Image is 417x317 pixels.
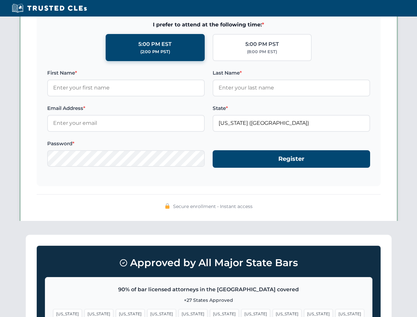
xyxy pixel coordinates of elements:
[47,69,205,77] label: First Name
[138,40,172,49] div: 5:00 PM EST
[213,69,370,77] label: Last Name
[140,49,170,55] div: (2:00 PM PST)
[165,203,170,209] img: 🔒
[10,3,89,13] img: Trusted CLEs
[47,104,205,112] label: Email Address
[45,254,372,272] h3: Approved by All Major State Bars
[213,150,370,168] button: Register
[47,115,205,131] input: Enter your email
[47,80,205,96] input: Enter your first name
[173,203,253,210] span: Secure enrollment • Instant access
[53,297,364,304] p: +27 States Approved
[245,40,279,49] div: 5:00 PM PST
[213,80,370,96] input: Enter your last name
[47,140,205,148] label: Password
[213,115,370,131] input: Florida (FL)
[53,285,364,294] p: 90% of bar licensed attorneys in the [GEOGRAPHIC_DATA] covered
[247,49,277,55] div: (8:00 PM EST)
[47,20,370,29] span: I prefer to attend at the following time:
[213,104,370,112] label: State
